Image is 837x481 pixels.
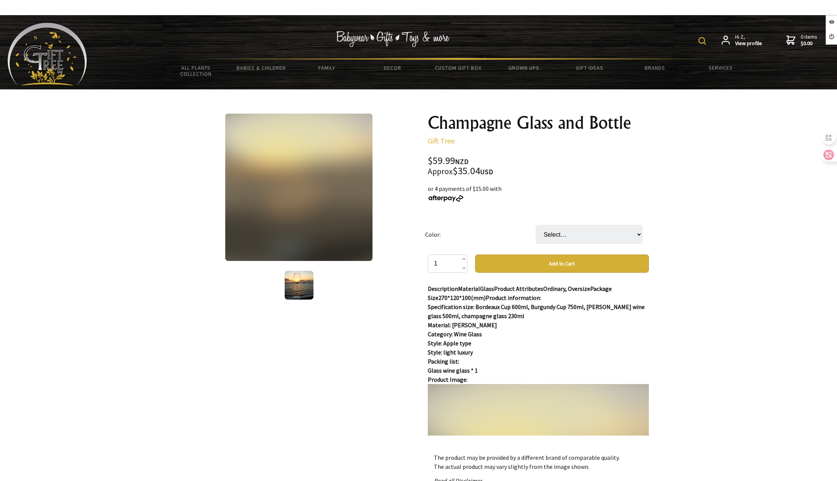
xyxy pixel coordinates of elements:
td: Color: [425,214,536,255]
a: Custom Gift Box [426,60,491,76]
h1: Champagne Glass and Bottle [428,114,649,132]
img: Champagne Glass and Bottle [225,114,373,261]
a: Gift Ideas [556,60,622,76]
a: Hi Z,View profile [722,34,762,47]
a: Grown Ups [491,60,556,76]
a: Babies & Children [229,60,294,76]
span: USD [480,167,493,176]
img: product search [698,37,706,45]
span: NZD [455,157,469,166]
strong: Product information: [486,294,541,301]
a: Gift Tree [428,136,455,145]
span: Hi Z, [735,34,762,47]
p: The product may be provided by a different brand of comparable quality. The actual product may va... [434,453,643,471]
img: Champagne Glass and Bottle [285,271,313,300]
strong: View profile [735,40,762,47]
a: 0 items$0.00 [786,34,817,47]
button: Add to Cart [475,255,649,273]
a: Brands [622,60,688,76]
span: 0 items [801,33,817,47]
img: Babyware - Gifts - Toys and more... [8,23,87,86]
small: Approx [428,166,453,176]
a: Family [294,60,360,76]
div: $59.99 $35.04 [428,156,649,176]
img: Afterpay [428,195,464,202]
strong: $0.00 [801,40,817,47]
a: Decor [360,60,425,76]
img: Babywear - Gifts - Toys & more [336,31,450,47]
a: All Plants Collection [163,60,229,82]
div: or 4 payments of $15.00 with [428,184,649,202]
a: Services [688,60,753,76]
